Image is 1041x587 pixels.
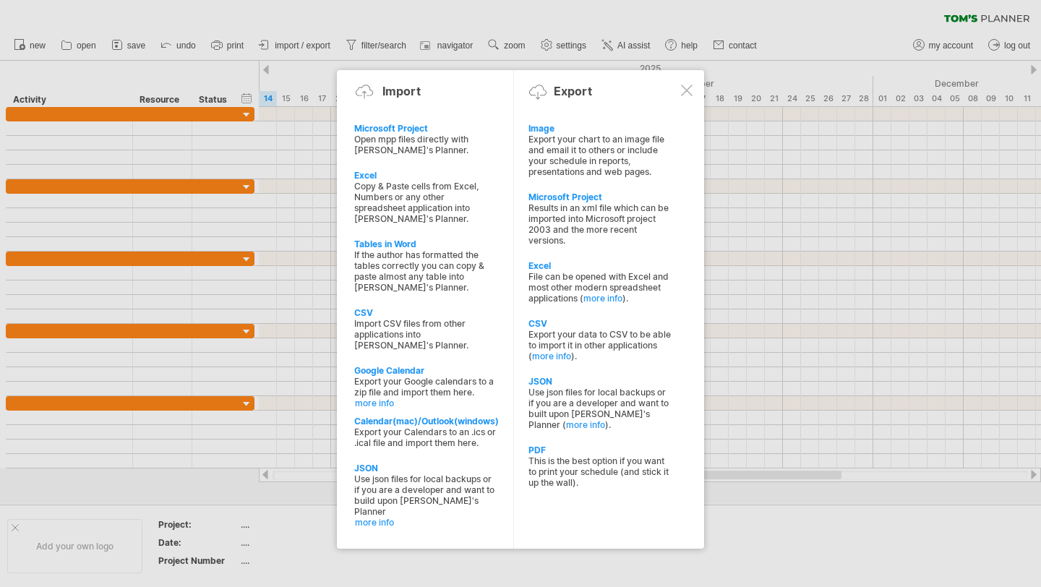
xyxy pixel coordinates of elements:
div: Import [382,84,421,98]
div: PDF [528,445,672,455]
div: This is the best option if you want to print your schedule (and stick it up the wall). [528,455,672,488]
a: more info [532,351,571,361]
div: Results in an xml file which can be imported into Microsoft project 2003 and the more recent vers... [528,202,672,246]
div: CSV [528,318,672,329]
a: more info [355,517,498,528]
div: JSON [528,376,672,387]
div: Copy & Paste cells from Excel, Numbers or any other spreadsheet application into [PERSON_NAME]'s ... [354,181,497,224]
a: more info [355,398,498,408]
div: Export your chart to an image file and email it to others or include your schedule in reports, pr... [528,134,672,177]
div: Export your data to CSV to be able to import it in other applications ( ). [528,329,672,361]
div: Tables in Word [354,239,497,249]
div: Excel [354,170,497,181]
div: Image [528,123,672,134]
div: If the author has formatted the tables correctly you can copy & paste almost any table into [PERS... [354,249,497,293]
a: more info [566,419,605,430]
div: Export [554,84,592,98]
div: Use json files for local backups or if you are a developer and want to built upon [PERSON_NAME]'s... [528,387,672,430]
div: Microsoft Project [528,192,672,202]
div: File can be opened with Excel and most other modern spreadsheet applications ( ). [528,271,672,304]
div: Excel [528,260,672,271]
a: more info [583,293,622,304]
